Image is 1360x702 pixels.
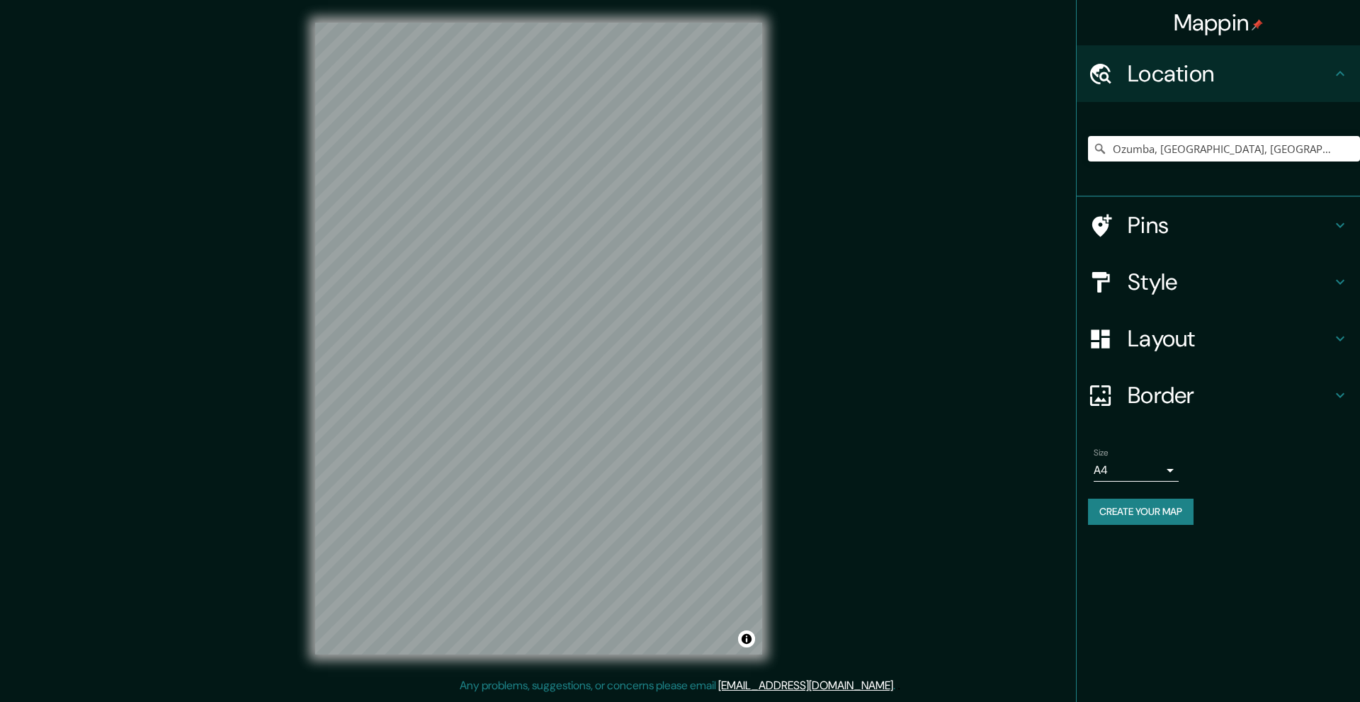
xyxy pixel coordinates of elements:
[1077,367,1360,424] div: Border
[460,677,895,694] p: Any problems, suggestions, or concerns please email .
[1077,45,1360,102] div: Location
[1128,60,1332,88] h4: Location
[1088,136,1360,162] input: Pick your city or area
[1128,381,1332,409] h4: Border
[1088,499,1194,525] button: Create your map
[315,23,762,655] canvas: Map
[718,678,893,693] a: [EMAIL_ADDRESS][DOMAIN_NAME]
[1077,310,1360,367] div: Layout
[1252,19,1263,30] img: pin-icon.png
[1128,211,1332,239] h4: Pins
[1174,9,1264,37] h4: Mappin
[1234,647,1344,686] iframe: Help widget launcher
[897,677,900,694] div: .
[1077,254,1360,310] div: Style
[895,677,897,694] div: .
[738,630,755,647] button: Toggle attribution
[1094,459,1179,482] div: A4
[1128,268,1332,296] h4: Style
[1128,324,1332,353] h4: Layout
[1094,447,1109,459] label: Size
[1077,197,1360,254] div: Pins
